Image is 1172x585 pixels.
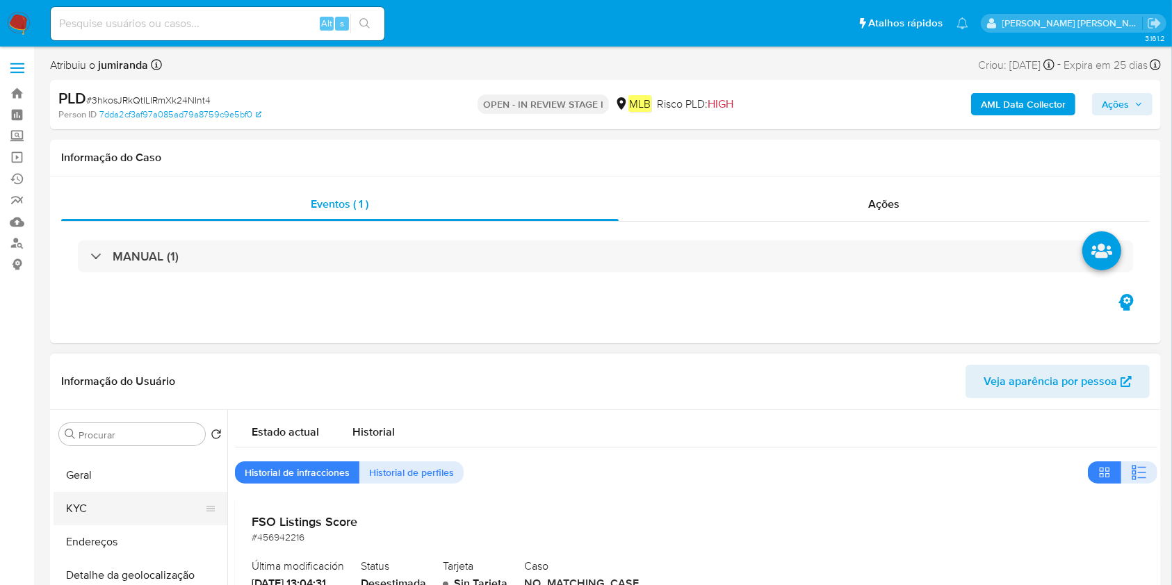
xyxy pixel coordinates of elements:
span: # 3hkosJRkQtILIRmXk24NInt4 [86,93,211,107]
span: HIGH [708,96,733,112]
button: Ações [1092,93,1153,115]
p: juliane.miranda@mercadolivre.com [1002,17,1143,30]
p: OPEN - IN REVIEW STAGE I [478,94,609,114]
span: Expira em 25 dias [1064,58,1148,73]
span: Risco PLD: [657,97,733,112]
h3: MANUAL (1) [113,249,179,264]
button: Retornar ao pedido padrão [211,429,222,444]
span: Alt [321,17,332,30]
button: Geral [54,459,227,492]
span: s [340,17,344,30]
span: - [1057,56,1061,74]
div: MANUAL (1) [78,240,1133,272]
button: AML Data Collector [971,93,1075,115]
a: Sair [1147,16,1162,31]
input: Procurar [79,429,200,441]
div: Criou: [DATE] [978,56,1055,74]
span: Ações [1102,93,1129,115]
span: Atribuiu o [50,58,148,73]
h1: Informação do Caso [61,151,1150,165]
button: Procurar [65,429,76,440]
b: Person ID [58,108,97,121]
h1: Informação do Usuário [61,374,175,388]
button: Veja aparência por pessoa [966,365,1150,398]
a: 7dda2cf3af97a085ad79a8759c9e5bf0 [99,108,261,121]
span: Veja aparência por pessoa [984,365,1117,398]
button: KYC [54,492,216,525]
input: Pesquise usuários ou casos... [51,15,384,33]
b: jumiranda [95,57,148,73]
a: Notificações [957,17,968,29]
span: Atalhos rápidos [868,16,943,31]
span: Ações [869,196,900,212]
button: search-icon [350,14,379,33]
b: AML Data Collector [981,93,1066,115]
button: Endereços [54,525,227,559]
span: Eventos ( 1 ) [311,196,369,212]
em: MLB [628,95,651,112]
b: PLD [58,87,86,109]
